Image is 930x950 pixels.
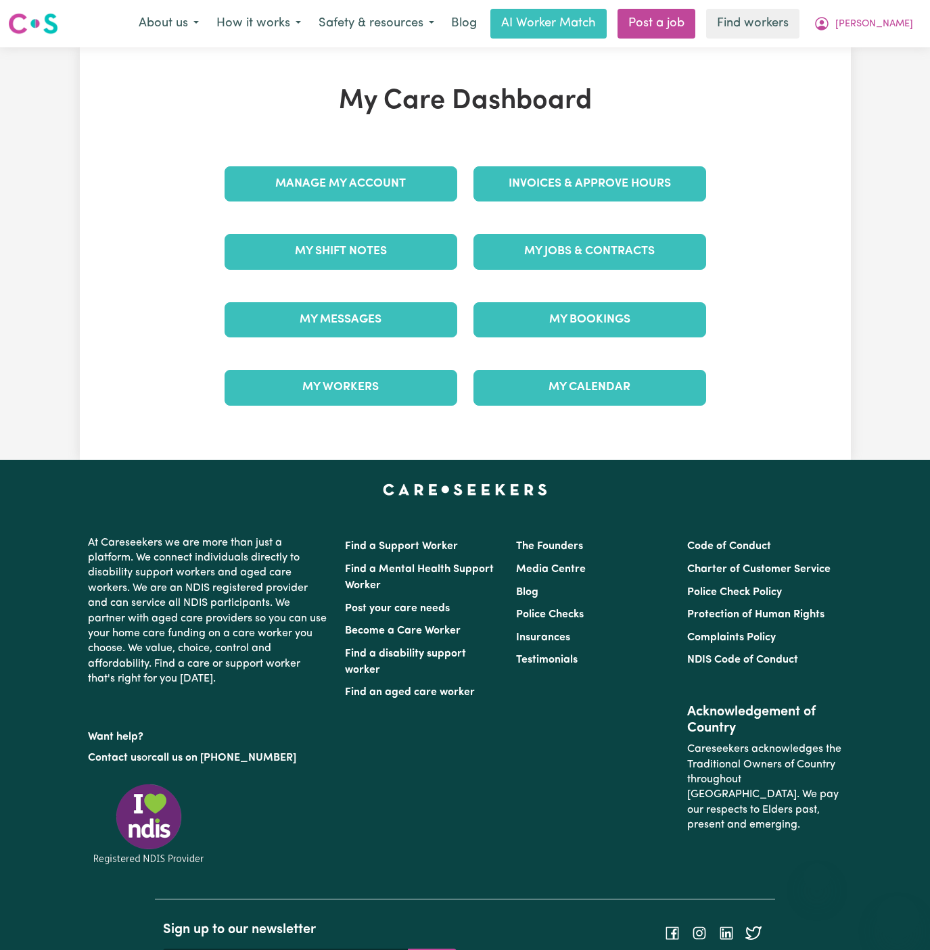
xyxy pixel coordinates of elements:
a: The Founders [516,541,583,552]
a: Find a Mental Health Support Worker [345,564,494,591]
button: Safety & resources [310,9,443,38]
a: call us on [PHONE_NUMBER] [152,753,296,763]
a: AI Worker Match [490,9,607,39]
p: At Careseekers we are more than just a platform. We connect individuals directly to disability su... [88,530,329,692]
a: Follow Careseekers on Twitter [745,928,762,939]
button: My Account [805,9,922,38]
button: About us [130,9,208,38]
a: Manage My Account [225,166,457,201]
a: Contact us [88,753,141,763]
a: Find workers [706,9,799,39]
a: Follow Careseekers on Instagram [691,928,707,939]
a: Careseekers logo [8,8,58,39]
a: NDIS Code of Conduct [687,655,798,665]
p: or [88,745,329,771]
img: Careseekers logo [8,11,58,36]
a: Follow Careseekers on Facebook [664,928,680,939]
button: How it works [208,9,310,38]
a: Follow Careseekers on LinkedIn [718,928,735,939]
a: Blog [443,9,485,39]
a: Protection of Human Rights [687,609,824,620]
a: My Messages [225,302,457,337]
a: Police Check Policy [687,587,782,598]
a: My Shift Notes [225,234,457,269]
a: Police Checks [516,609,584,620]
a: Become a Care Worker [345,625,461,636]
img: Registered NDIS provider [88,782,210,866]
a: Invoices & Approve Hours [473,166,706,201]
a: Insurances [516,632,570,643]
iframe: Close message [804,863,831,890]
a: Find a Support Worker [345,541,458,552]
a: Post a job [618,9,695,39]
iframe: Button to launch messaging window [876,896,919,939]
a: Complaints Policy [687,632,776,643]
a: Find a disability support worker [345,648,466,675]
a: My Bookings [473,302,706,337]
a: Careseekers home page [383,484,547,495]
h2: Acknowledgement of Country [687,704,842,736]
a: My Calendar [473,370,706,405]
p: Want help? [88,724,329,744]
a: My Workers [225,370,457,405]
a: Blog [516,587,538,598]
p: Careseekers acknowledges the Traditional Owners of Country throughout [GEOGRAPHIC_DATA]. We pay o... [687,736,842,838]
a: Charter of Customer Service [687,564,831,575]
a: Code of Conduct [687,541,771,552]
span: [PERSON_NAME] [835,17,913,32]
a: Find an aged care worker [345,687,475,698]
a: Media Centre [516,564,586,575]
a: Post your care needs [345,603,450,614]
a: My Jobs & Contracts [473,234,706,269]
a: Testimonials [516,655,578,665]
h2: Sign up to our newsletter [163,922,457,938]
h1: My Care Dashboard [216,85,714,118]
